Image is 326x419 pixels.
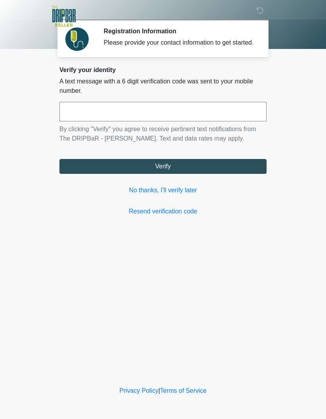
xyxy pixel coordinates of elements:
h2: Verify your identity [59,66,267,74]
a: Privacy Policy [120,387,159,394]
img: Agent Avatar [65,27,89,51]
p: By clicking "Verify" you agree to receive pertinent text notifications from The DRIPBaR - [PERSON... [59,125,267,143]
div: Please provide your contact information to get started. [104,38,255,47]
a: | [158,387,160,394]
button: Verify [59,159,267,174]
p: A text message with a 6 digit verification code was sent to your mobile number. [59,77,267,96]
a: Resend verification code [59,207,267,216]
a: Terms of Service [160,387,206,394]
a: No thanks, I'll verify later [59,186,267,195]
img: The DRIPBaR - Keller Logo [52,6,76,27]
